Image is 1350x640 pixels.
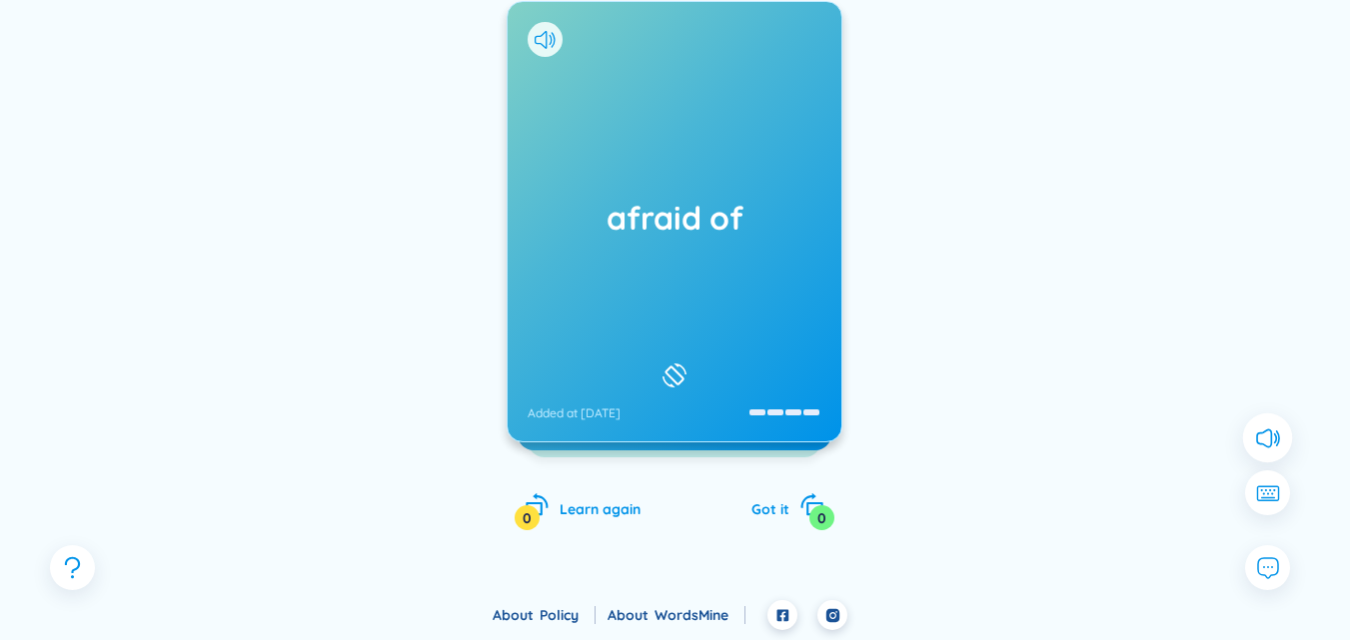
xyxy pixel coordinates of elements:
span: rotate-right [799,492,824,517]
a: Policy [540,606,596,624]
div: About [608,604,745,626]
a: WordsMine [655,606,745,624]
span: Learn again [560,500,641,518]
div: 0 [515,505,540,530]
span: Got it [751,500,789,518]
button: question [50,545,95,590]
span: rotate-left [525,492,550,517]
span: question [60,555,85,580]
div: 0 [809,505,834,530]
h1: afraid of [528,196,821,240]
div: About [493,604,596,626]
div: Added at [DATE] [528,405,621,421]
